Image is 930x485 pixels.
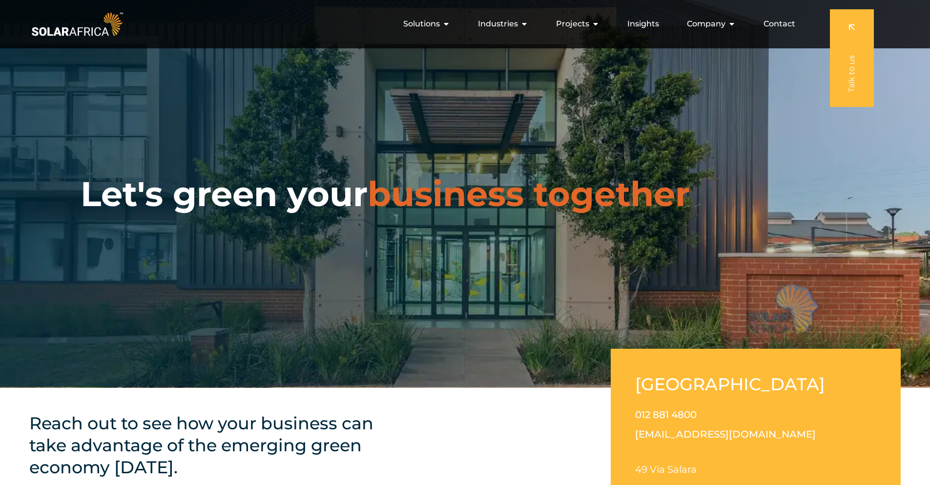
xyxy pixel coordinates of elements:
span: Industries [478,18,518,30]
span: Projects [556,18,589,30]
nav: Menu [125,14,803,34]
h2: [GEOGRAPHIC_DATA] [635,373,833,395]
span: Company [687,18,725,30]
a: Insights [627,18,659,30]
span: 49 Via Salara [635,464,697,475]
a: [EMAIL_ADDRESS][DOMAIN_NAME] [635,428,816,440]
div: Menu Toggle [125,14,803,34]
span: Solutions [403,18,440,30]
h4: Reach out to see how your business can take advantage of the emerging green economy [DATE]. [29,412,395,478]
span: business together [368,173,690,215]
a: 012 881 4800 [635,409,697,421]
h1: Let's green your [81,173,690,215]
a: Contact [764,18,795,30]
